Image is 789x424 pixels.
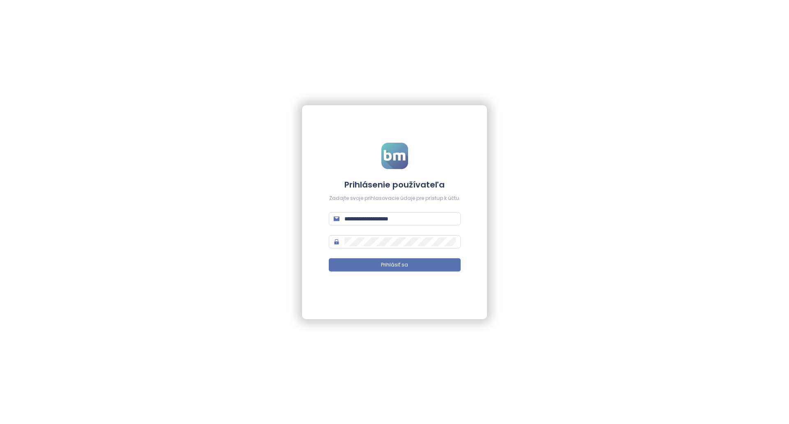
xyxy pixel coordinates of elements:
[334,216,339,222] span: mail
[334,239,339,245] span: lock
[381,261,408,269] span: Prihlásiť sa
[381,143,408,169] img: logo
[329,195,461,202] div: Zadajte svoje prihlasovacie údaje pre prístup k účtu.
[329,258,461,271] button: Prihlásiť sa
[329,179,461,190] h4: Prihlásenie používateľa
